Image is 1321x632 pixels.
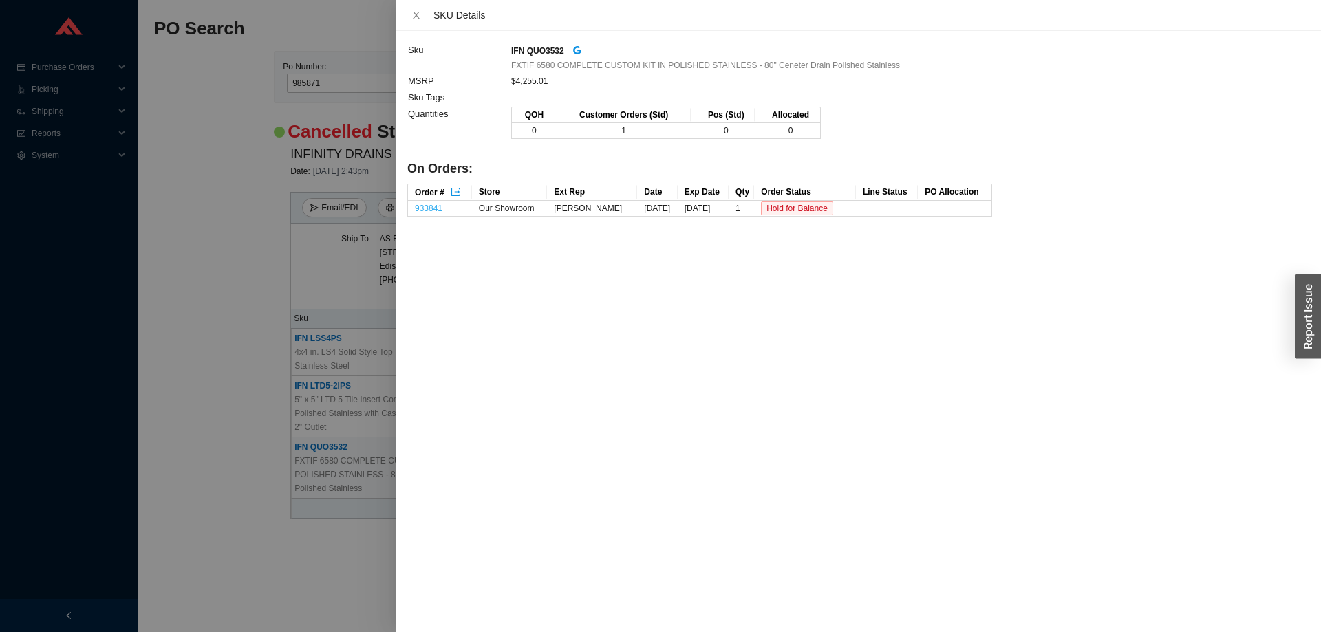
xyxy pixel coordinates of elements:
[550,107,691,123] th: Customer Orders (Std)
[729,201,754,217] td: 1
[637,184,677,201] th: Date
[550,123,691,139] td: 1
[511,74,1285,88] div: $4,255.01
[918,184,991,201] th: PO Allocation
[572,43,582,58] a: google
[450,185,461,196] button: export
[691,123,755,139] td: 0
[411,10,421,20] span: close
[407,73,511,89] td: MSRP
[678,184,729,201] th: Exp Date
[511,58,900,72] span: FXTIF 6580 COMPLETE CUSTOM KIT IN POLISHED STAINLESS - 80" Ceneter Drain Polished Stainless
[407,106,511,146] td: Quantities
[637,201,677,217] td: [DATE]
[761,201,833,215] span: Hold for Balance
[729,184,754,201] th: Qty
[451,187,460,198] span: export
[547,201,637,217] td: [PERSON_NAME]
[512,107,550,123] th: QOH
[691,107,755,123] th: Pos (Std)
[407,10,425,21] button: Close
[678,201,729,217] td: [DATE]
[547,184,637,201] th: Ext Rep
[472,201,548,217] td: Our Showroom
[407,160,1285,177] h4: On Orders:
[472,184,548,201] th: Store
[407,89,511,106] td: Sku Tags
[754,184,856,201] th: Order Status
[856,184,918,201] th: Line Status
[433,8,1310,23] div: SKU Details
[572,45,582,55] span: google
[408,184,472,201] th: Order #
[512,123,550,139] td: 0
[511,46,564,56] strong: IFN QUO3532
[755,123,820,139] td: 0
[755,107,820,123] th: Allocated
[415,204,442,213] a: 933841
[407,42,511,73] td: Sku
